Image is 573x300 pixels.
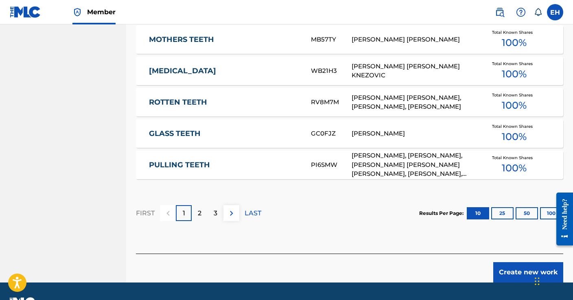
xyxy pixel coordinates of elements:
img: search [495,7,505,17]
a: GLASS TEETH [149,129,300,138]
div: Help [513,4,529,20]
a: ROTTEN TEETH [149,98,300,107]
div: [PERSON_NAME] [352,129,473,138]
button: 100 [540,207,562,219]
div: [PERSON_NAME] [PERSON_NAME], [PERSON_NAME], [PERSON_NAME] [352,93,473,112]
p: 3 [214,208,217,218]
span: 100 % [502,35,527,50]
div: MB57TY [311,35,352,44]
div: Drag [535,269,540,293]
img: help [516,7,526,17]
span: Total Known Shares [492,92,536,98]
p: FIRST [136,208,155,218]
div: GC0FJZ [311,129,352,138]
img: MLC Logo [10,6,41,18]
img: Top Rightsholder [72,7,82,17]
span: 100 % [502,161,527,175]
p: 1 [183,208,185,218]
span: Total Known Shares [492,123,536,129]
iframe: Resource Center [550,184,573,254]
div: [PERSON_NAME] [PERSON_NAME] [352,35,473,44]
div: WB21H3 [311,66,352,76]
span: Total Known Shares [492,29,536,35]
p: Results Per Page: [419,210,466,217]
p: 2 [198,208,201,218]
button: Create new work [493,262,563,282]
span: 100 % [502,129,527,144]
div: PI6SMW [311,160,352,170]
button: 25 [491,207,514,219]
img: right [227,208,236,218]
span: Member [87,7,116,17]
a: MOTHERS TEETH [149,35,300,44]
span: 100 % [502,67,527,81]
div: [PERSON_NAME] [PERSON_NAME] KNEZOVIC [352,62,473,80]
div: Notifications [534,8,542,16]
button: 10 [467,207,489,219]
span: 100 % [502,98,527,113]
div: RV8M7M [311,98,352,107]
div: [PERSON_NAME], [PERSON_NAME], [PERSON_NAME] [PERSON_NAME] [PERSON_NAME], [PERSON_NAME], [PERSON_N... [352,151,473,179]
a: Public Search [492,4,508,20]
span: Total Known Shares [492,155,536,161]
button: 50 [516,207,538,219]
div: User Menu [547,4,563,20]
a: [MEDICAL_DATA] [149,66,300,76]
p: LAST [245,208,261,218]
iframe: Chat Widget [532,261,573,300]
span: Total Known Shares [492,61,536,67]
a: PULLING TEETH [149,160,300,170]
